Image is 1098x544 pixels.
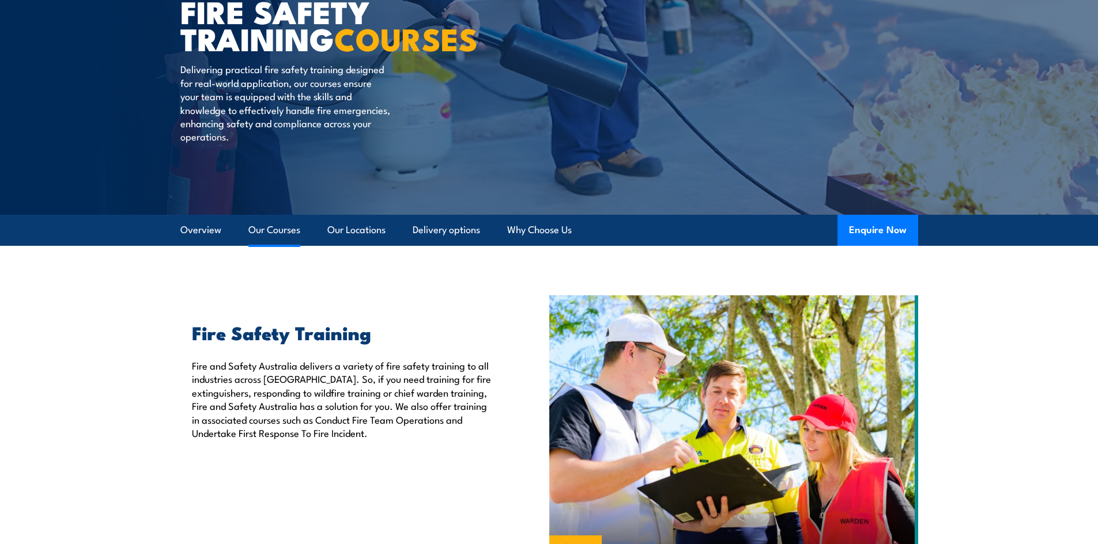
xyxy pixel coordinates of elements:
[837,215,918,246] button: Enquire Now
[334,14,478,62] strong: COURSES
[180,62,391,143] p: Delivering practical fire safety training designed for real-world application, our courses ensure...
[327,215,386,245] a: Our Locations
[192,359,496,439] p: Fire and Safety Australia delivers a variety of fire safety training to all industries across [GE...
[248,215,300,245] a: Our Courses
[180,215,221,245] a: Overview
[507,215,572,245] a: Why Choose Us
[192,324,496,340] h2: Fire Safety Training
[413,215,480,245] a: Delivery options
